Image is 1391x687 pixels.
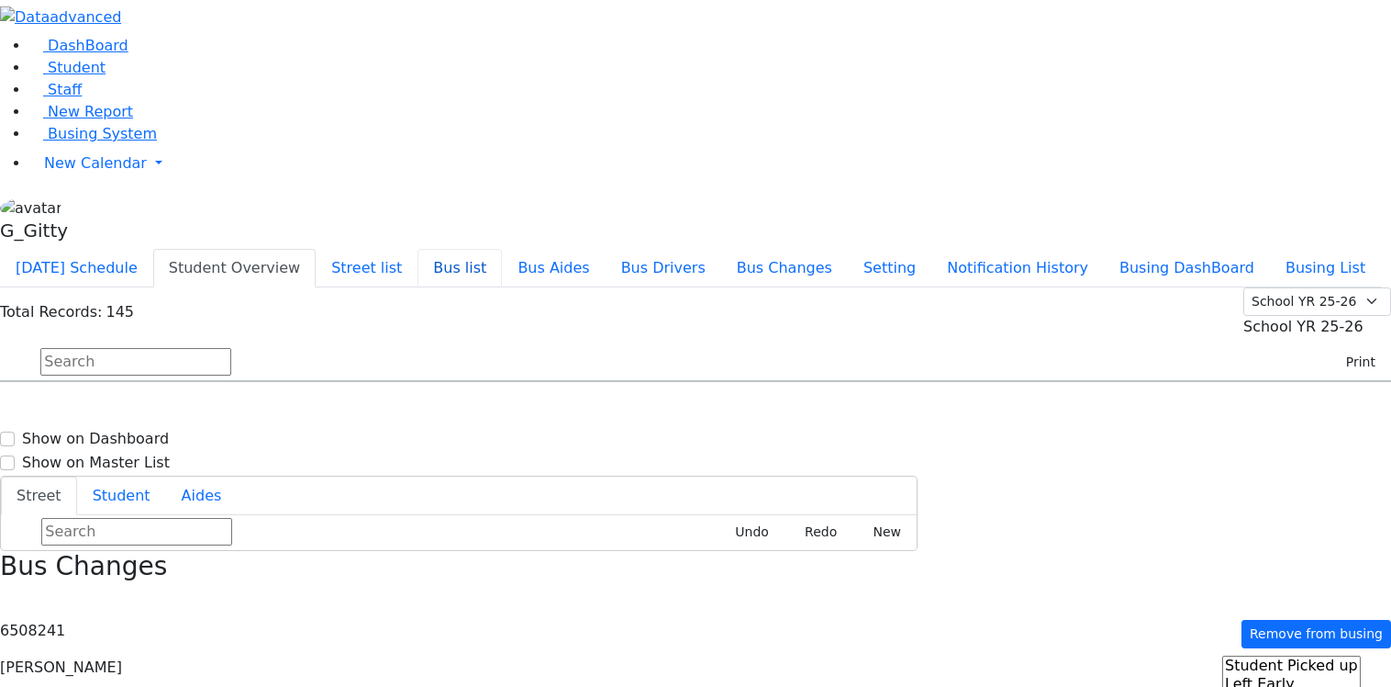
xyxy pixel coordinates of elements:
[852,518,909,546] button: New
[22,428,169,450] label: Show on Dashboard
[153,249,316,287] button: Student Overview
[106,303,134,321] span: 145
[29,59,106,76] a: Student
[29,81,82,98] a: Staff
[166,477,238,515] button: Aides
[715,518,777,546] button: Undo
[848,249,931,287] button: Setting
[29,37,128,54] a: DashBoard
[48,125,157,142] span: Busing System
[502,249,605,287] button: Bus Aides
[785,518,845,546] button: Redo
[1,477,77,515] button: Street
[1243,318,1363,335] span: School YR 25-26
[316,249,417,287] button: Street list
[77,477,166,515] button: Student
[29,125,157,142] a: Busing System
[1,515,917,550] div: Street
[721,249,848,287] button: Bus Changes
[44,154,147,172] span: New Calendar
[29,145,1391,182] a: New Calendar
[40,348,231,376] input: Search
[1243,287,1391,316] select: Default select example
[48,59,106,76] span: Student
[1241,620,1391,648] button: Remove from busing
[48,81,82,98] span: Staff
[48,103,133,120] span: New Report
[417,249,502,287] button: Bus list
[29,103,133,120] a: New Report
[48,37,128,54] span: DashBoard
[41,518,232,546] input: Search
[1270,249,1381,287] button: Busing List
[1104,249,1270,287] button: Busing DashBoard
[22,452,170,474] label: Show on Master List
[1324,348,1384,377] button: Print
[931,249,1104,287] button: Notification History
[1223,657,1360,675] option: Student Picked up
[606,249,721,287] button: Bus Drivers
